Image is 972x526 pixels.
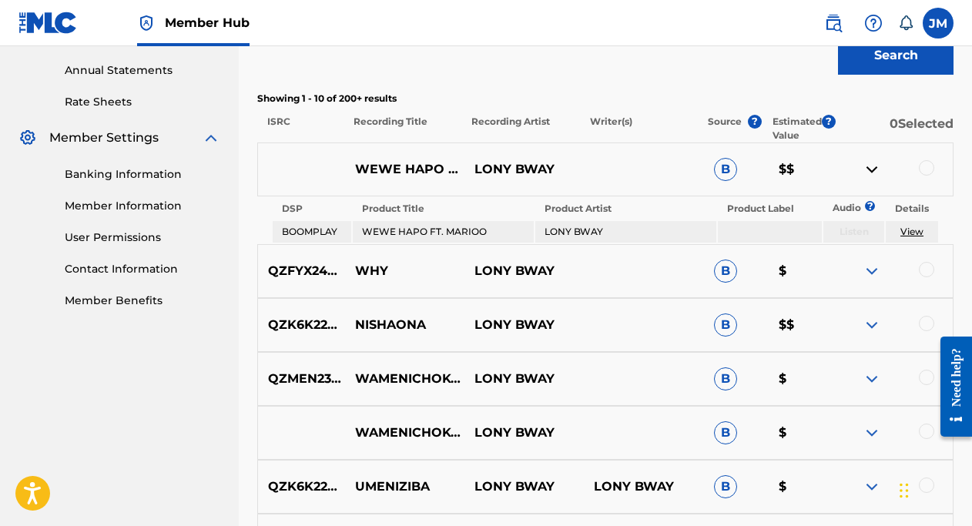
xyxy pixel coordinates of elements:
p: Writer(s) [579,115,697,142]
td: LONY BWAY [535,221,716,243]
img: expand [863,424,881,442]
img: contract [863,160,881,179]
p: $ [769,370,833,388]
p: LONY BWAY [464,316,584,334]
td: BOOMPLAY [273,221,351,243]
p: Audio [823,201,842,215]
p: WAMENICHOKOZA [345,370,464,388]
p: LONY BWAY [584,477,703,496]
img: help [864,14,883,32]
p: QZMEN2331893 [258,370,345,388]
p: QZK6K2243347 [258,316,345,334]
th: Product Artist [535,198,716,219]
span: ? [822,115,836,129]
span: Member Settings [49,129,159,147]
th: Product Label [718,198,822,219]
a: Member Benefits [65,293,220,309]
img: expand [863,262,881,280]
img: expand [863,316,881,334]
th: Product Title [353,198,534,219]
p: Recording Artist [461,115,579,142]
th: DSP [273,198,351,219]
p: Showing 1 - 10 of 200+ results [257,92,954,106]
div: User Menu [923,8,954,39]
a: Banking Information [65,166,220,183]
span: B [714,421,737,444]
p: LONY BWAY [464,424,584,442]
a: Rate Sheets [65,94,220,110]
img: Top Rightsholder [137,14,156,32]
iframe: Resource Center [929,331,972,443]
div: Help [858,8,889,39]
img: expand [863,477,881,496]
a: User Permissions [65,229,220,246]
p: $ [769,262,833,280]
span: B [714,475,737,498]
a: Member Information [65,198,220,214]
p: $$ [769,160,833,179]
p: UMENIZIBA [345,477,464,496]
a: Annual Statements [65,62,220,79]
div: Drag [900,467,909,514]
p: Recording Title [343,115,461,142]
p: LONY BWAY [464,262,584,280]
p: NISHAONA [345,316,464,334]
p: WHY [345,262,464,280]
p: ISRC [257,115,343,142]
span: B [714,260,737,283]
p: LONY BWAY [464,370,584,388]
p: $$ [769,316,833,334]
a: View [900,226,923,237]
img: MLC Logo [18,12,78,34]
div: Notifications [898,15,913,31]
img: expand [202,129,220,147]
td: WEWE HAPO FT. MARIOO [353,221,534,243]
span: B [714,158,737,181]
p: Source [708,115,742,142]
img: expand [863,370,881,388]
img: Member Settings [18,129,37,147]
p: LONY BWAY [464,160,584,179]
p: Listen [823,225,884,239]
p: $ [769,424,833,442]
span: Member Hub [165,14,250,32]
a: Contact Information [65,261,220,277]
p: QZFYX2459446 [258,262,345,280]
img: search [824,14,843,32]
span: B [714,313,737,337]
span: B [714,367,737,390]
p: Estimated Value [773,115,822,142]
span: ? [748,115,762,129]
th: Details [886,198,938,219]
iframe: Chat Widget [895,452,972,526]
p: 0 Selected [836,115,954,142]
p: WAMENICHOKOZA FT. [PERSON_NAME] [345,424,464,442]
p: $ [769,477,833,496]
p: LONY BWAY [464,477,584,496]
p: QZK6K2243345 [258,477,345,496]
button: Search [838,36,954,75]
p: WEWE HAPO FT. MARIOO [345,160,464,179]
a: Public Search [818,8,849,39]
